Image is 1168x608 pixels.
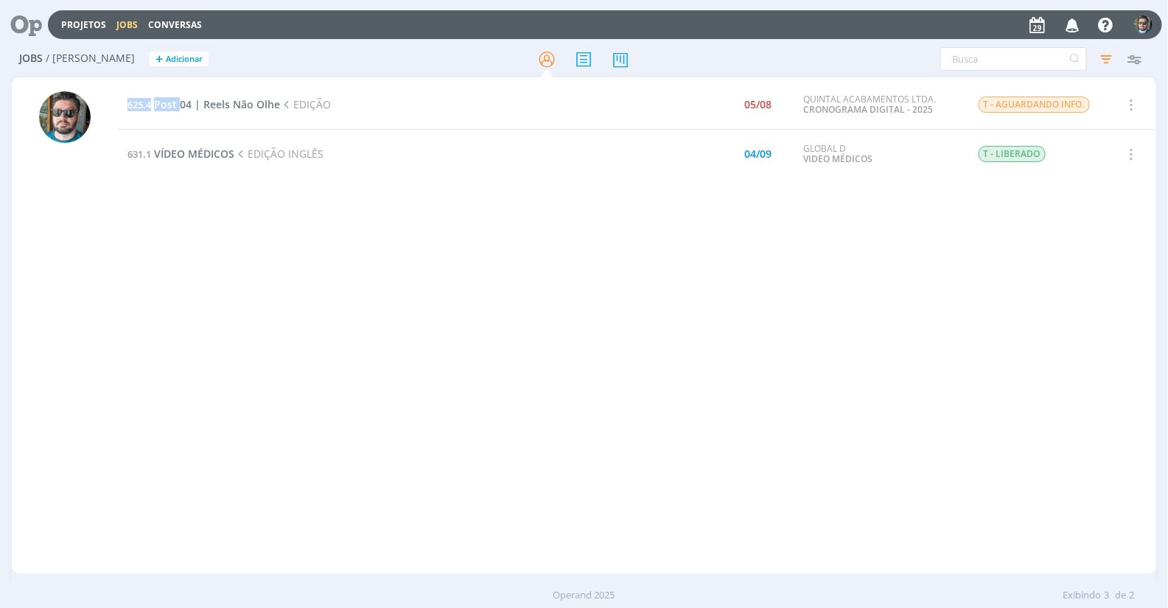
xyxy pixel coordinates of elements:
span: T - AGUARDANDO INFO. [979,97,1090,113]
a: 631.1VÍDEO MÉDICOS [127,147,234,161]
span: Jobs [19,52,43,65]
span: VÍDEO MÉDICOS [154,147,234,161]
a: 625.4Post 04 | Reels Não Olhe [127,97,280,111]
a: VIDEO MÉDICOS [804,153,873,165]
span: 2 [1130,588,1135,603]
button: +Adicionar [150,52,209,67]
span: T - LIBERADO [979,146,1046,162]
span: de [1116,588,1127,603]
span: EDIÇÃO [280,97,331,111]
div: QUINTAL ACABAMENTOS LTDA. [804,94,956,116]
span: + [155,52,163,67]
span: Post 04 | Reels Não Olhe [154,97,280,111]
button: R [1133,12,1153,38]
img: R [1134,15,1153,34]
span: Adicionar [166,55,203,64]
span: / [PERSON_NAME] [46,52,135,65]
a: Conversas [148,18,202,31]
button: Conversas [144,19,206,31]
span: Exibindo [1063,588,1102,603]
button: Projetos [57,19,111,31]
a: Projetos [61,18,106,31]
span: 3 [1105,588,1110,603]
span: 625.4 [127,98,151,111]
span: EDIÇÃO INGLÊS [234,147,324,161]
div: 04/09 [744,149,772,159]
img: R [39,91,91,143]
span: 631.1 [127,147,151,161]
button: Jobs [112,19,142,31]
a: Jobs [116,18,138,31]
div: GLOBAL D [804,144,956,165]
a: CRONOGRAMA DIGITAL - 2025 [804,103,934,116]
div: 05/08 [744,99,772,110]
input: Busca [940,47,1087,71]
